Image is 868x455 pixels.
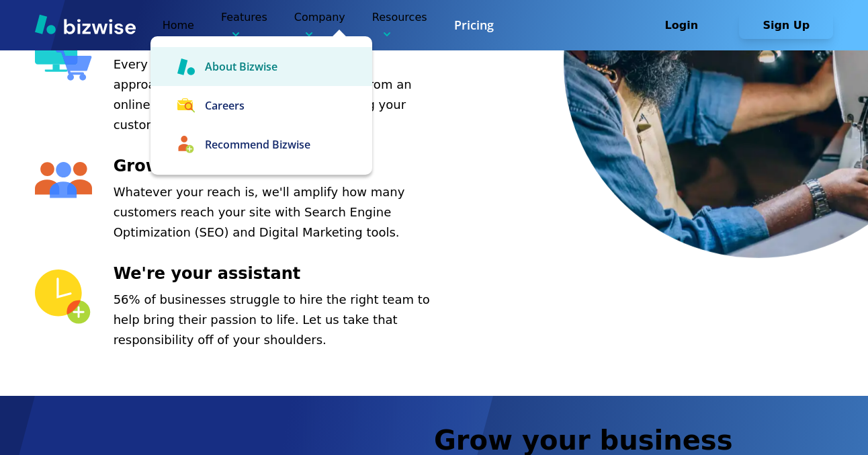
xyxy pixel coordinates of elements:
[634,12,728,39] button: Login
[634,19,739,32] a: Login
[114,290,434,350] p: 56% of businesses struggle to hire the right team to help bring their passion to life. Let us tak...
[150,86,372,125] a: Careers
[150,125,372,164] a: Recommend Bizwise
[35,35,92,81] img: Enter the digital age Icon
[114,263,434,285] h3: We're your assistant
[35,14,136,34] img: Bizwise Logo
[163,19,194,32] a: Home
[739,19,833,32] a: Sign Up
[150,47,372,86] a: About Bizwise
[221,9,267,41] p: Features
[35,162,92,198] img: Grow your customer base Icon
[372,9,427,41] p: Resources
[294,9,345,41] p: Company
[114,155,434,177] h3: Grow your customer base
[114,54,434,135] p: Every small business should use a modern approach. This means having everything from an online pr...
[114,182,434,243] p: Whatever your reach is, we'll amplify how many customers reach your site with Search Engine Optim...
[454,17,494,34] a: Pricing
[35,270,92,325] img: We're your assistant Icon
[739,12,833,39] button: Sign Up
